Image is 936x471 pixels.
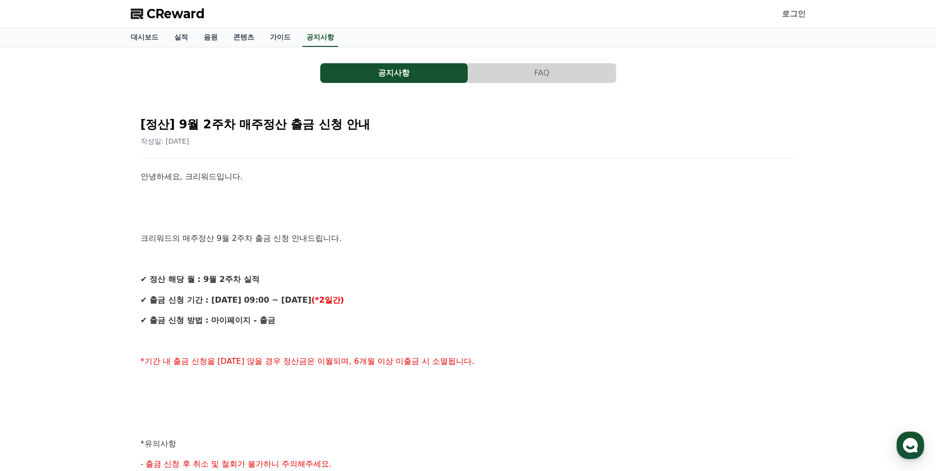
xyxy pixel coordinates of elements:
[141,232,796,245] p: 크리워드의 매주정산 9월 2주차 출금 신청 안내드립니다.
[147,6,205,22] span: CReward
[65,313,127,338] a: 대화
[141,170,796,183] p: 안녕하세요, 크리워드입니다.
[90,328,102,336] span: 대화
[152,328,164,336] span: 설정
[141,275,260,284] strong: ✔ 정산 해당 월 : 9월 2주차 실적
[468,63,616,83] button: FAQ
[320,63,468,83] button: 공지사항
[311,295,344,305] strong: (*2일간)
[141,295,311,305] strong: ✔ 출금 신청 기간 : [DATE] 09:00 ~ [DATE]
[31,328,37,336] span: 홈
[141,459,332,469] span: - 출금 신청 후 취소 및 철회가 불가하니 주의해주세요.
[262,28,299,47] a: 가이드
[131,6,205,22] a: CReward
[141,356,475,366] span: *기간 내 출금 신청을 [DATE] 않을 경우 정산금은 이월되며, 6개월 이상 미출금 시 소멸됩니다.
[141,439,176,448] span: *유의사항
[196,28,225,47] a: 음원
[141,137,189,145] span: 작성일: [DATE]
[123,28,166,47] a: 대시보드
[3,313,65,338] a: 홈
[782,8,806,20] a: 로그인
[302,28,338,47] a: 공지사항
[141,117,796,132] h2: [정산] 9월 2주차 매주정산 출금 신청 안내
[166,28,196,47] a: 실적
[141,315,275,325] strong: ✔ 출금 신청 방법 : 마이페이지 - 출금
[225,28,262,47] a: 콘텐츠
[127,313,189,338] a: 설정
